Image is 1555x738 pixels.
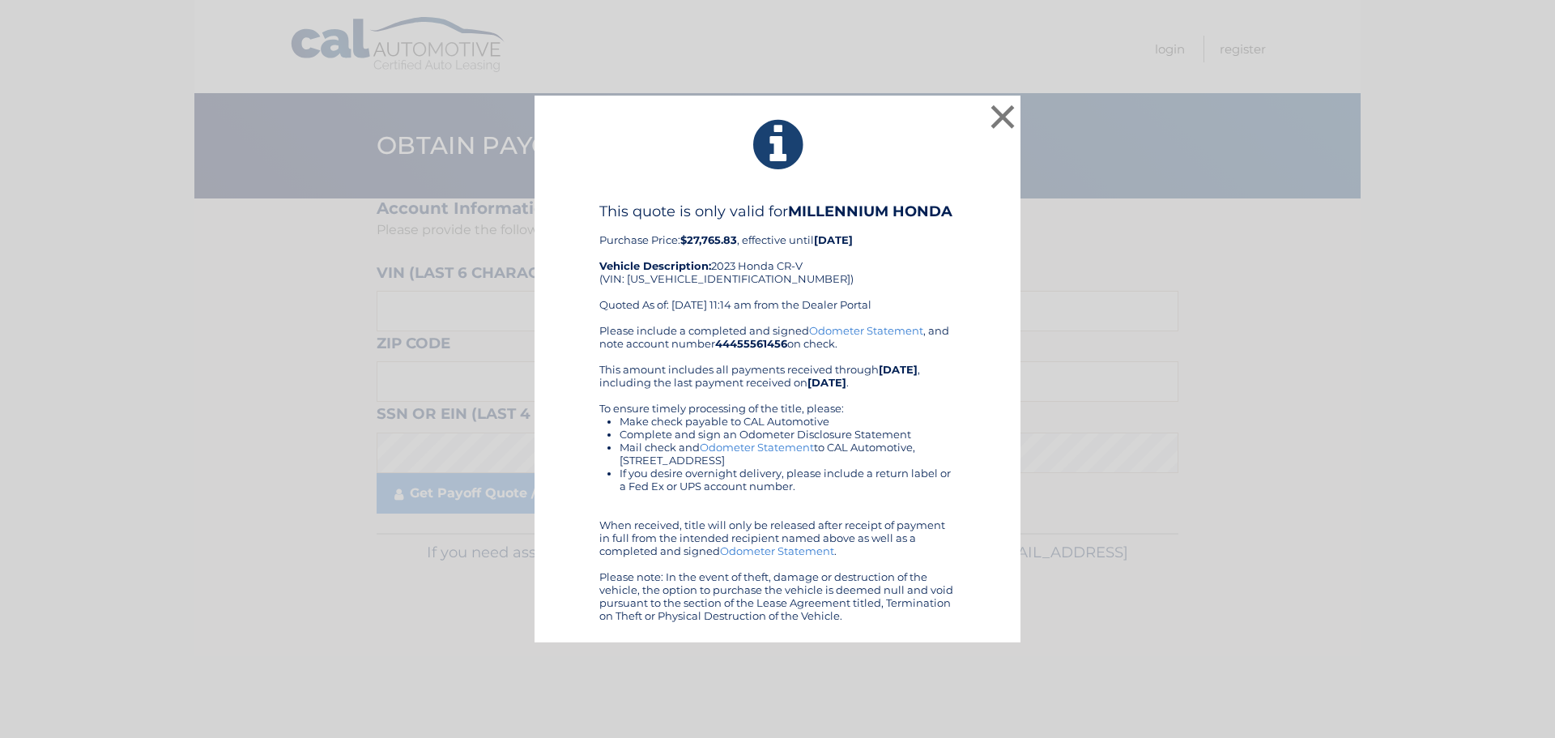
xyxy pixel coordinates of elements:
[620,415,956,428] li: Make check payable to CAL Automotive
[788,203,952,220] b: MILLENNIUM HONDA
[599,259,711,272] strong: Vehicle Description:
[620,441,956,467] li: Mail check and to CAL Automotive, [STREET_ADDRESS]
[680,233,737,246] b: $27,765.83
[814,233,853,246] b: [DATE]
[599,203,956,220] h4: This quote is only valid for
[715,337,787,350] b: 44455561456
[807,376,846,389] b: [DATE]
[599,203,956,324] div: Purchase Price: , effective until 2023 Honda CR-V (VIN: [US_VEHICLE_IDENTIFICATION_NUMBER]) Quote...
[879,363,918,376] b: [DATE]
[986,100,1019,133] button: ×
[620,467,956,493] li: If you desire overnight delivery, please include a return label or a Fed Ex or UPS account number.
[700,441,814,454] a: Odometer Statement
[620,428,956,441] li: Complete and sign an Odometer Disclosure Statement
[720,544,834,557] a: Odometer Statement
[809,324,923,337] a: Odometer Statement
[599,324,956,622] div: Please include a completed and signed , and note account number on check. This amount includes al...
